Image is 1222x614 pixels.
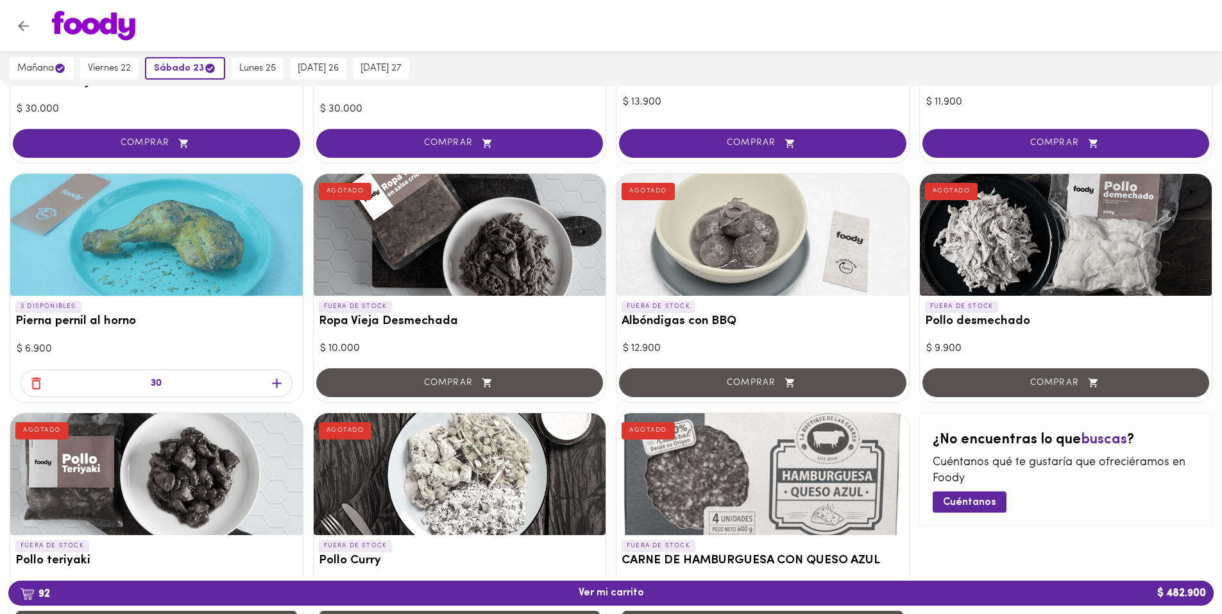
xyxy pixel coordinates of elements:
[635,138,890,149] span: COMPRAR
[316,129,604,158] button: COMPRAR
[579,587,644,599] span: Ver mi carrito
[10,174,303,296] div: Pierna pernil al horno
[15,301,81,312] p: 3 DISPONIBLES
[933,491,1006,513] button: Cuéntanos
[943,497,996,509] span: Cuéntanos
[17,342,296,357] div: $ 6.900
[319,301,393,312] p: FUERA DE STOCK
[151,377,162,391] p: 30
[15,554,298,568] h3: Pollo teriyaki
[623,95,903,110] div: $ 13.900
[314,174,606,296] div: Ropa Vieja Desmechada
[319,554,601,568] h3: Pollo Curry
[361,63,402,74] span: [DATE] 27
[12,585,58,602] b: 92
[13,129,300,158] button: COMPRAR
[8,10,39,42] button: Volver
[319,315,601,328] h3: Ropa Vieja Desmechada
[622,554,904,568] h3: CARNE DE HAMBURGUESA CON QUESO AZUL
[298,63,339,74] span: [DATE] 26
[933,455,1200,488] p: Cuéntanos qué te gustaría que ofreciéramos en Foody
[920,174,1212,296] div: Pollo desmechado
[623,341,903,356] div: $ 12.900
[622,315,904,328] h3: Albóndigas con BBQ
[15,315,298,328] h3: Pierna pernil al horno
[1148,540,1209,601] iframe: Messagebird Livechat Widget
[319,422,372,439] div: AGOTADO
[616,174,909,296] div: Albóndigas con BBQ
[290,58,346,80] button: [DATE] 26
[922,129,1210,158] button: COMPRAR
[925,183,978,200] div: AGOTADO
[332,138,588,149] span: COMPRAR
[52,11,135,40] img: logo.png
[239,63,276,74] span: lunes 25
[232,58,284,80] button: lunes 25
[17,102,296,117] div: $ 30.000
[80,58,139,80] button: viernes 22
[320,341,600,356] div: $ 10.000
[622,301,695,312] p: FUERA DE STOCK
[926,341,1206,356] div: $ 9.900
[29,138,284,149] span: COMPRAR
[933,432,1200,448] h2: ¿No encuentras lo que ?
[17,62,66,74] span: mañana
[20,588,35,601] img: cart.png
[15,422,69,439] div: AGOTADO
[88,63,131,74] span: viernes 22
[154,62,216,74] span: sábado 23
[8,581,1214,606] button: 92Ver mi carrito$ 482.900
[622,183,675,200] div: AGOTADO
[925,301,999,312] p: FUERA DE STOCK
[622,540,695,552] p: FUERA DE STOCK
[622,422,675,439] div: AGOTADO
[320,102,600,117] div: $ 30.000
[314,413,606,535] div: Pollo Curry
[938,138,1194,149] span: COMPRAR
[926,95,1206,110] div: $ 11.900
[10,413,303,535] div: Pollo teriyaki
[10,57,74,80] button: mañana
[353,58,409,80] button: [DATE] 27
[925,315,1207,328] h3: Pollo desmechado
[145,57,225,80] button: sábado 23
[319,540,393,552] p: FUERA DE STOCK
[1081,432,1127,447] span: buscas
[619,129,906,158] button: COMPRAR
[319,183,372,200] div: AGOTADO
[616,413,909,535] div: CARNE DE HAMBURGUESA CON QUESO AZUL
[15,540,89,552] p: FUERA DE STOCK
